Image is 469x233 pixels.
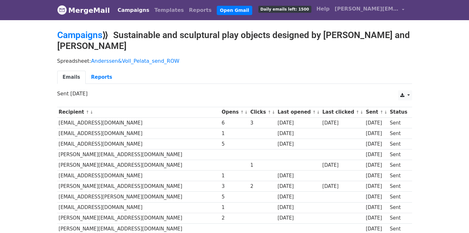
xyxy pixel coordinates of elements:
[57,171,220,181] td: [EMAIL_ADDRESS][DOMAIN_NAME]
[250,119,275,127] div: 3
[220,107,249,117] th: Opens
[356,110,359,115] a: ↑
[90,110,93,115] a: ↓
[57,58,412,64] p: Spreadsheet:
[91,58,179,64] a: Anderssen&Voll_Pelata_send_ROW
[388,192,409,202] td: Sent
[277,204,319,211] div: [DATE]
[322,183,363,190] div: [DATE]
[256,3,314,15] a: Daily emails left: 1500
[366,225,387,233] div: [DATE]
[222,172,247,180] div: 1
[364,107,388,117] th: Sent
[388,181,409,192] td: Sent
[388,107,409,117] th: Status
[86,71,118,84] a: Reports
[272,110,275,115] a: ↓
[388,139,409,149] td: Sent
[57,4,110,17] a: MergeMail
[332,3,407,18] a: [PERSON_NAME][EMAIL_ADDRESS][DOMAIN_NAME]
[366,172,387,180] div: [DATE]
[360,110,363,115] a: ↓
[322,119,363,127] div: [DATE]
[388,160,409,171] td: Sent
[250,162,275,169] div: 1
[245,110,248,115] a: ↓
[57,90,412,97] p: Sent [DATE]
[222,119,247,127] div: 6
[366,183,387,190] div: [DATE]
[277,183,319,190] div: [DATE]
[222,183,247,190] div: 3
[186,4,214,17] a: Reports
[250,183,275,190] div: 2
[366,214,387,222] div: [DATE]
[57,181,220,192] td: [PERSON_NAME][EMAIL_ADDRESS][DOMAIN_NAME]
[57,149,220,160] td: [PERSON_NAME][EMAIL_ADDRESS][DOMAIN_NAME]
[314,3,332,15] a: Help
[249,107,276,117] th: Clicks
[366,130,387,137] div: [DATE]
[57,5,67,15] img: MergeMail logo
[258,6,311,13] span: Daily emails left: 1500
[388,202,409,213] td: Sent
[57,117,220,128] td: [EMAIL_ADDRESS][DOMAIN_NAME]
[276,107,321,117] th: Last opened
[384,110,387,115] a: ↓
[240,110,244,115] a: ↑
[388,213,409,223] td: Sent
[366,193,387,201] div: [DATE]
[222,193,247,201] div: 5
[115,4,152,17] a: Campaigns
[366,119,387,127] div: [DATE]
[312,110,316,115] a: ↑
[152,4,186,17] a: Templates
[57,213,220,223] td: [PERSON_NAME][EMAIL_ADDRESS][DOMAIN_NAME]
[57,30,102,40] a: Campaigns
[317,110,320,115] a: ↓
[388,128,409,139] td: Sent
[57,107,220,117] th: Recipient
[277,193,319,201] div: [DATE]
[322,162,363,169] div: [DATE]
[277,214,319,222] div: [DATE]
[388,171,409,181] td: Sent
[335,5,399,13] span: [PERSON_NAME][EMAIL_ADDRESS][DOMAIN_NAME]
[277,119,319,127] div: [DATE]
[57,192,220,202] td: [EMAIL_ADDRESS][PERSON_NAME][DOMAIN_NAME]
[366,151,387,158] div: [DATE]
[222,141,247,148] div: 5
[222,204,247,211] div: 1
[366,162,387,169] div: [DATE]
[321,107,364,117] th: Last clicked
[57,160,220,171] td: [PERSON_NAME][EMAIL_ADDRESS][DOMAIN_NAME]
[268,110,271,115] a: ↑
[277,141,319,148] div: [DATE]
[57,71,86,84] a: Emails
[388,117,409,128] td: Sent
[380,110,383,115] a: ↑
[57,139,220,149] td: [EMAIL_ADDRESS][DOMAIN_NAME]
[57,202,220,213] td: [EMAIL_ADDRESS][DOMAIN_NAME]
[57,128,220,139] td: [EMAIL_ADDRESS][DOMAIN_NAME]
[366,204,387,211] div: [DATE]
[277,130,319,137] div: [DATE]
[366,141,387,148] div: [DATE]
[222,214,247,222] div: 2
[86,110,89,115] a: ↑
[57,30,412,51] h2: ⟫ Sustainable and sculptural play objects designed by [PERSON_NAME] and [PERSON_NAME]
[222,130,247,137] div: 1
[388,149,409,160] td: Sent
[277,172,319,180] div: [DATE]
[217,6,252,15] a: Open Gmail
